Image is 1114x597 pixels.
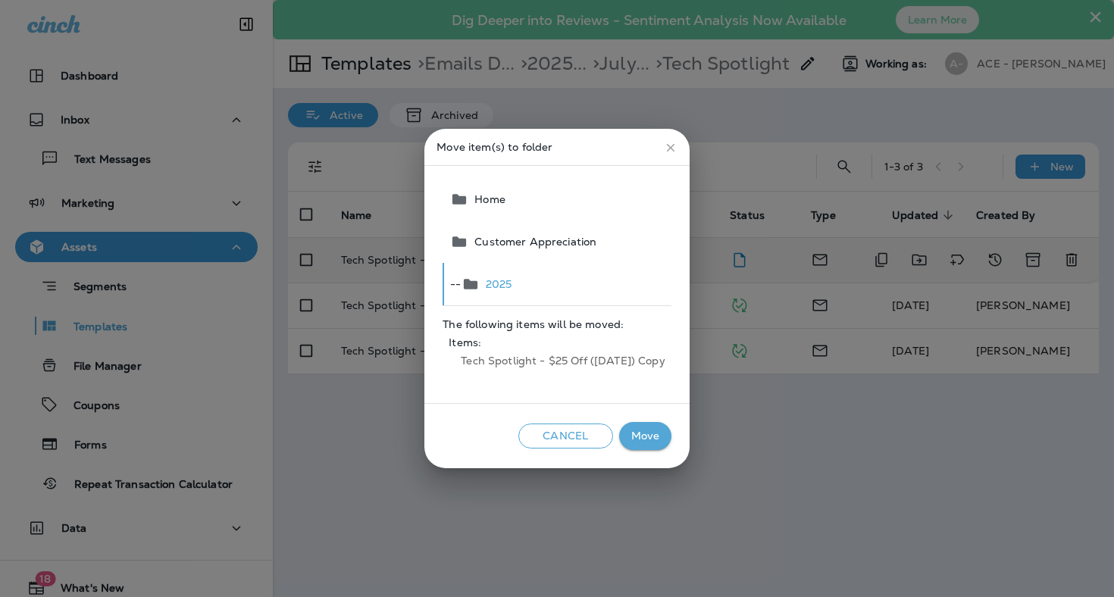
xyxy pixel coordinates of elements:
button: --2025 [444,263,671,305]
p: Move item(s) to folder [437,141,677,153]
span: 2025 [480,278,512,290]
span: Tech Spotlight - $25 Off ([DATE]) Copy [449,349,665,373]
span: -- [450,278,461,290]
button: Home [444,178,671,220]
button: Move [619,422,671,450]
button: Customer Appreciation [444,220,671,263]
button: Cancel [518,424,613,449]
span: The following items will be moved: [443,318,671,330]
span: Home [468,193,505,205]
button: close [658,135,684,161]
span: Customer Appreciation [468,236,596,248]
span: Items: [449,336,665,349]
